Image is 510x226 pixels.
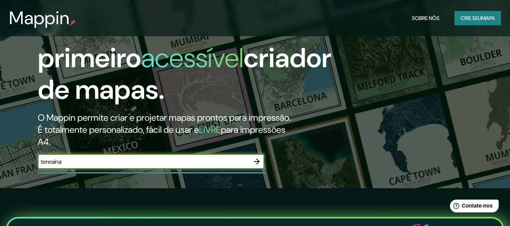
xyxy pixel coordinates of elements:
font: mapa [481,15,495,22]
font: criador de mapas. [38,40,331,107]
font: Sobre nós [412,15,439,22]
font: O primeiro [38,9,141,75]
font: Mappin [9,6,70,30]
img: pino de mapa [70,20,76,26]
iframe: Iniciador de widget de ajuda [443,197,502,218]
font: para impressões A4. [38,124,285,148]
font: O Mappin permite criar e projetar mapas prontos para impressão. [38,112,291,123]
button: Crie seumapa [455,11,501,25]
font: LIVRE [199,124,221,135]
button: Sobre nós [409,11,442,25]
font: Crie seu [461,15,481,22]
font: É totalmente personalizado, fácil de usar e [38,124,199,135]
input: Escolha seu lugar favorito [38,157,249,166]
font: acessível [141,40,243,75]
